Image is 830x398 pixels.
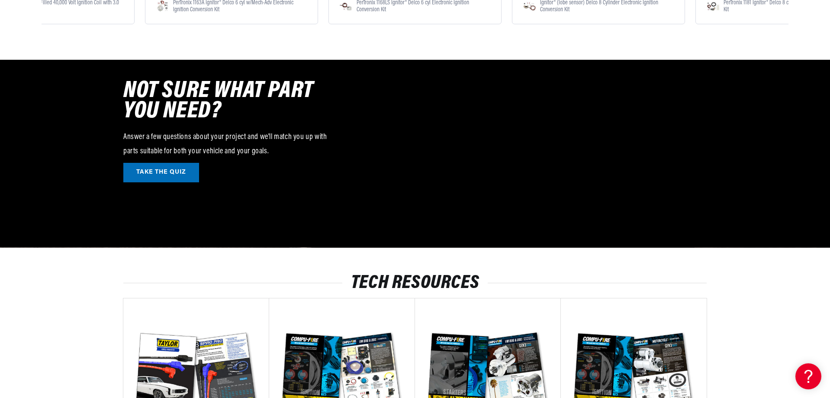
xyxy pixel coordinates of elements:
[123,133,327,155] span: Answer a few questions about your project and we'll match you up with parts suitable for both you...
[123,275,707,291] h2: Tech resources
[123,79,313,123] span: NOT SURE WHAT PART YOU NEED?
[123,163,199,182] a: TAKE THE QUIZ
